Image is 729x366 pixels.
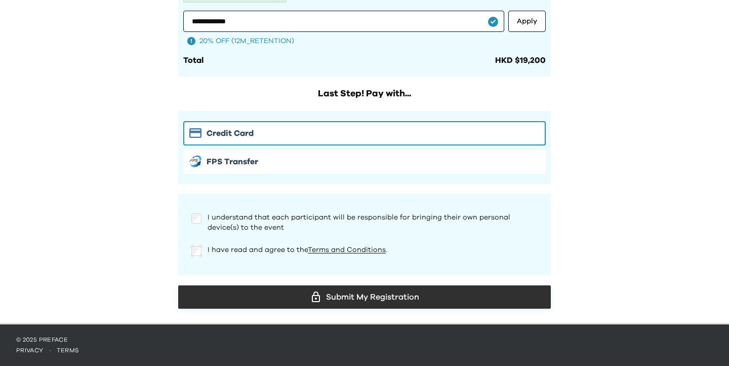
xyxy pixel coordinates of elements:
[199,36,294,46] span: 20% OFF (12M_RETENTION)
[189,156,201,167] img: FPS icon
[186,289,543,305] div: Submit My Registration
[495,54,546,66] div: HKD $19,200
[57,347,79,353] a: terms
[183,56,204,64] span: Total
[207,156,258,168] span: FPS Transfer
[16,347,44,353] a: privacy
[208,246,387,253] span: I have read and agree to the .
[308,246,386,253] a: Terms and Conditions
[44,347,57,353] span: ·
[178,285,551,309] button: Submit My Registration
[189,128,201,138] img: Stripe icon
[183,121,546,145] button: Stripe iconCredit Card
[16,336,713,344] p: © 2025 Preface
[508,11,546,32] button: Apply
[208,214,510,231] span: I understand that each participant will be responsible for bringing their own personal device(s) ...
[178,87,551,101] h2: Last Step! Pay with...
[207,127,254,139] span: Credit Card
[183,150,546,174] button: FPS iconFPS Transfer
